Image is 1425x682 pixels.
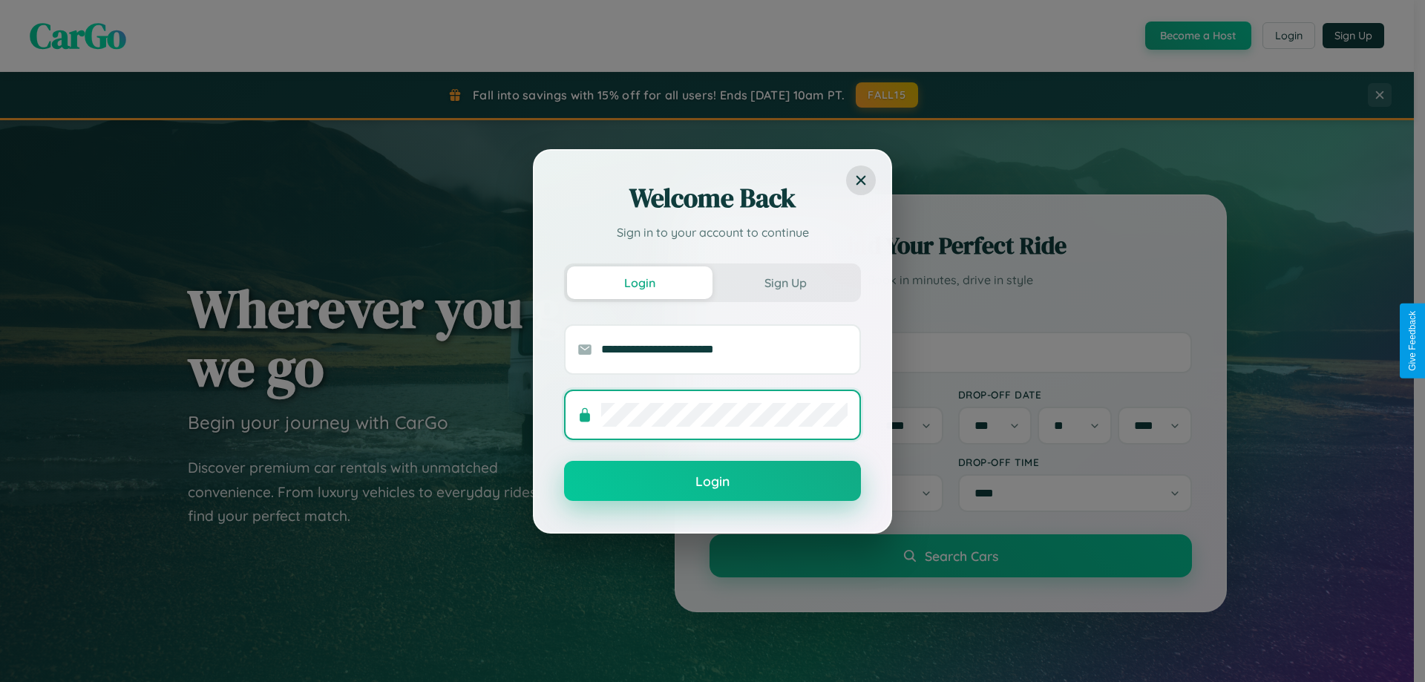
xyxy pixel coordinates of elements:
p: Sign in to your account to continue [564,223,861,241]
button: Sign Up [712,266,858,299]
h2: Welcome Back [564,180,861,216]
button: Login [567,266,712,299]
div: Give Feedback [1407,311,1418,371]
button: Login [564,461,861,501]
